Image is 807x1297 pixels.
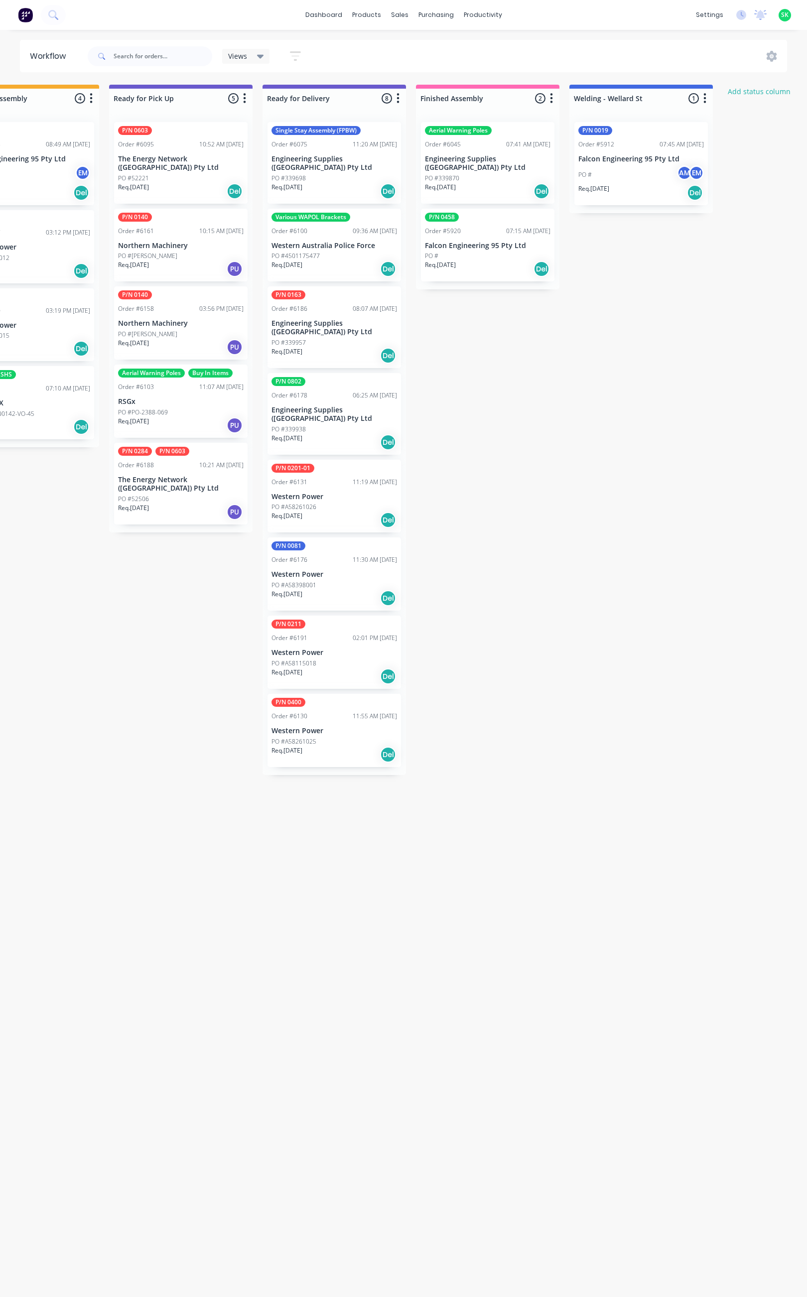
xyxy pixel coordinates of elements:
[271,347,302,356] p: Req. [DATE]
[380,590,396,606] div: Del
[46,140,90,149] div: 08:49 AM [DATE]
[781,10,789,19] span: SK
[271,227,307,236] div: Order #6100
[271,425,306,434] p: PO #339938
[73,185,89,201] div: Del
[578,126,612,135] div: P/N 0019
[578,140,614,149] div: Order #5912
[271,634,307,643] div: Order #6191
[353,391,397,400] div: 06:25 AM [DATE]
[271,213,350,222] div: Various WAPOL Brackets
[353,304,397,313] div: 08:07 AM [DATE]
[380,183,396,199] div: Del
[578,155,704,163] p: Falcon Engineering 95 Pty Ltd
[268,209,401,282] div: Various WAPOL BracketsOrder #610009:36 AM [DATE]Western Australia Police ForcePO #4501175477Req.[...
[114,365,248,438] div: Aerial Warning PolesBuy In ItemsOrder #610311:07 AM [DATE]RSGxPO #PO-2388-069Req.[DATE]PU
[268,694,401,767] div: P/N 0400Order #613011:55 AM [DATE]Western PowerPO #A58261025Req.[DATE]Del
[691,7,728,22] div: settings
[425,242,550,250] p: Falcon Engineering 95 Pty Ltd
[271,338,306,347] p: PO #339957
[268,122,401,204] div: Single Stay Assembly (FPBW)Order #607511:20 AM [DATE]Engineering Supplies ([GEOGRAPHIC_DATA]) Pty...
[227,183,243,199] div: Del
[660,140,704,149] div: 07:45 AM [DATE]
[118,408,168,417] p: PO #PO-2388-069
[271,126,361,135] div: Single Stay Assembly (FPBW)
[353,712,397,721] div: 11:55 AM [DATE]
[421,122,554,204] div: Aerial Warning PolesOrder #604507:41 AM [DATE]Engineering Supplies ([GEOGRAPHIC_DATA]) Pty LtdPO ...
[118,304,154,313] div: Order #6158
[677,165,692,180] div: AM
[118,260,149,269] p: Req. [DATE]
[114,122,248,204] div: P/N 0603Order #609510:52 AM [DATE]The Energy Network ([GEOGRAPHIC_DATA]) Pty LtdPO #52221Req.[DAT...
[425,155,550,172] p: Engineering Supplies ([GEOGRAPHIC_DATA]) Pty Ltd
[268,537,401,611] div: P/N 0081Order #617611:30 AM [DATE]Western PowerPO #A58398001Req.[DATE]Del
[118,183,149,192] p: Req. [DATE]
[271,319,397,336] p: Engineering Supplies ([GEOGRAPHIC_DATA]) Pty Ltd
[118,140,154,149] div: Order #6095
[380,434,396,450] div: Del
[271,434,302,443] p: Req. [DATE]
[118,447,152,456] div: P/N 0284
[118,495,149,504] p: PO #52506
[413,7,459,22] div: purchasing
[118,383,154,391] div: Order #6103
[114,443,248,524] div: P/N 0284P/N 0603Order #618810:21 AM [DATE]The Energy Network ([GEOGRAPHIC_DATA]) Pty LtdPO #52506...
[425,126,492,135] div: Aerial Warning Poles
[271,183,302,192] p: Req. [DATE]
[268,460,401,533] div: P/N 0201-01Order #613111:19 AM [DATE]Western PowerPO #A58261026Req.[DATE]Del
[425,174,459,183] p: PO #339870
[73,263,89,279] div: Del
[380,261,396,277] div: Del
[114,286,248,360] div: P/N 0140Order #615803:56 PM [DATE]Northern MachineryPO #[PERSON_NAME]Req.[DATE]PU
[227,339,243,355] div: PU
[271,242,397,250] p: Western Australia Police Force
[353,478,397,487] div: 11:19 AM [DATE]
[118,252,177,260] p: PO #[PERSON_NAME]
[268,373,401,455] div: P/N 0802Order #617806:25 AM [DATE]Engineering Supplies ([GEOGRAPHIC_DATA]) Pty LtdPO #339938Req.[...
[155,447,189,456] div: P/N 0603
[271,464,314,473] div: P/N 0201-01
[118,417,149,426] p: Req. [DATE]
[46,384,90,393] div: 07:10 AM [DATE]
[75,165,90,180] div: EM
[271,648,397,657] p: Western Power
[534,261,549,277] div: Del
[118,290,152,299] div: P/N 0140
[118,369,185,378] div: Aerial Warning Poles
[268,286,401,368] div: P/N 0163Order #618608:07 AM [DATE]Engineering Supplies ([GEOGRAPHIC_DATA]) Pty LtdPO #339957Req.[...
[578,170,592,179] p: PO #
[271,493,397,501] p: Western Power
[227,504,243,520] div: PU
[271,252,320,260] p: PO #4501175477
[380,747,396,763] div: Del
[687,185,703,201] div: Del
[199,227,244,236] div: 10:15 AM [DATE]
[271,391,307,400] div: Order #6178
[271,712,307,721] div: Order #6130
[73,419,89,435] div: Del
[188,369,233,378] div: Buy In Items
[271,260,302,269] p: Req. [DATE]
[118,174,149,183] p: PO #52221
[353,555,397,564] div: 11:30 AM [DATE]
[114,209,248,282] div: P/N 0140Order #616110:15 AM [DATE]Northern MachineryPO #[PERSON_NAME]Req.[DATE]PU
[353,227,397,236] div: 09:36 AM [DATE]
[425,140,461,149] div: Order #6045
[386,7,413,22] div: sales
[271,541,305,550] div: P/N 0081
[506,227,550,236] div: 07:15 AM [DATE]
[118,330,177,339] p: PO #[PERSON_NAME]
[118,242,244,250] p: Northern Machinery
[118,397,244,406] p: RSGx
[271,727,397,735] p: Western Power
[300,7,347,22] a: dashboard
[73,341,89,357] div: Del
[271,668,302,677] p: Req. [DATE]
[271,746,302,755] p: Req. [DATE]
[114,46,212,66] input: Search for orders...
[199,140,244,149] div: 10:52 AM [DATE]
[227,261,243,277] div: PU
[271,290,305,299] div: P/N 0163
[199,304,244,313] div: 03:56 PM [DATE]
[425,227,461,236] div: Order #5920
